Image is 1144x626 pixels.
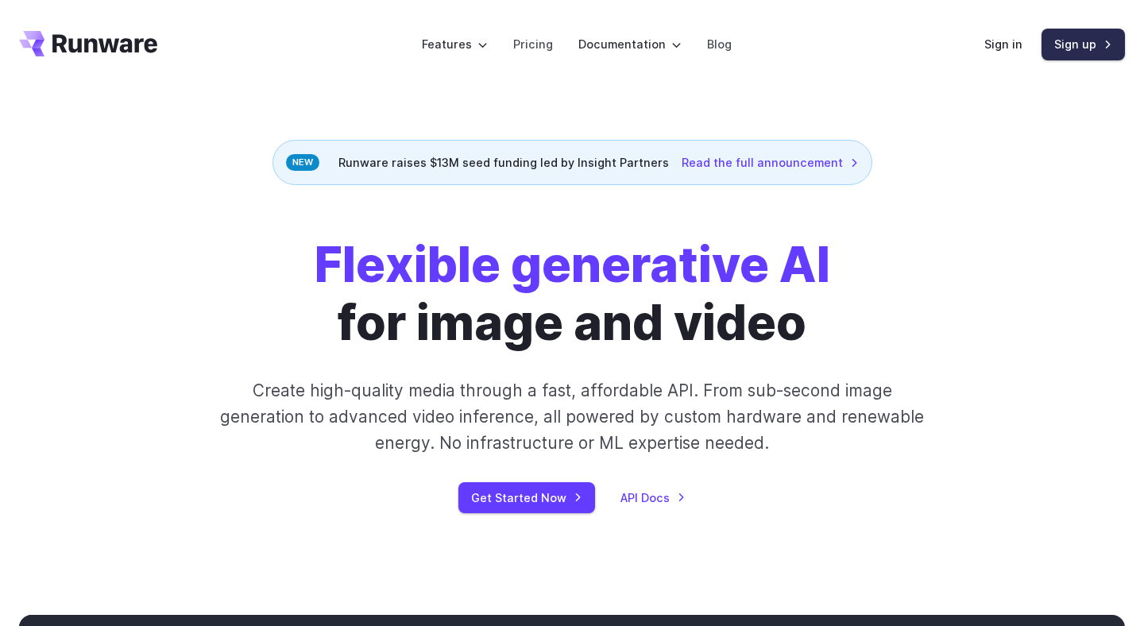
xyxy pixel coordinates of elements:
a: Blog [707,35,732,53]
label: Documentation [578,35,682,53]
div: Runware raises $13M seed funding led by Insight Partners [272,140,872,185]
a: Pricing [513,35,553,53]
h1: for image and video [315,236,830,352]
a: API Docs [620,489,686,507]
a: Go to / [19,31,157,56]
a: Sign in [984,35,1022,53]
a: Get Started Now [458,482,595,513]
strong: Flexible generative AI [315,235,830,294]
a: Sign up [1042,29,1125,60]
label: Features [422,35,488,53]
p: Create high-quality media through a fast, affordable API. From sub-second image generation to adv... [218,377,926,457]
a: Read the full announcement [682,153,859,172]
